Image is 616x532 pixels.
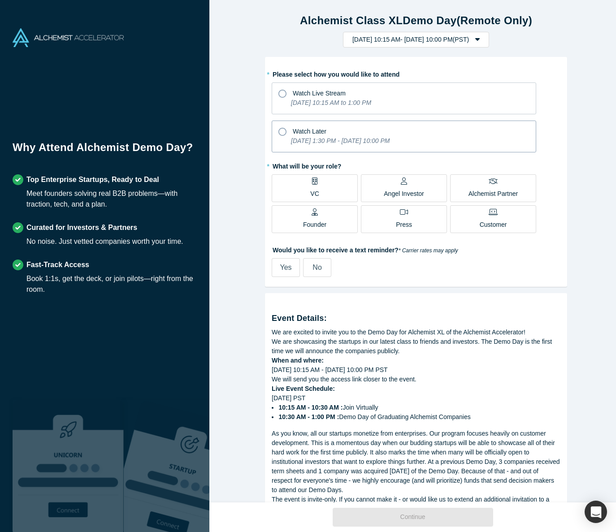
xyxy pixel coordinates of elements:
[280,264,292,271] span: Yes
[13,400,124,532] img: Robust Technologies
[293,128,326,135] span: Watch Later
[272,328,560,337] div: We are excited to invite you to the Demo Day for Alchemist XL of the Alchemist Accelerator!
[343,32,489,48] button: [DATE] 10:15 AM- [DATE] 10:00 PM(PST)
[13,139,197,162] h1: Why Attend Alchemist Demo Day?
[278,412,560,422] li: Demo Day of Graduating Alchemist Companies
[278,413,339,420] strong: 10:30 AM - 1:00 PM :
[26,224,137,231] strong: Curated for Investors & Partners
[272,495,560,523] div: The event is invite-only. If you cannot make it - or would like us to extend an additional invita...
[384,189,424,199] p: Angel Investor
[480,220,507,229] p: Customer
[26,176,159,183] strong: Top Enterprise Startups, Ready to Deal
[272,159,560,171] label: What will be your role?
[272,314,327,323] strong: Event Details:
[272,429,560,495] div: As you know, all our startups monetize from enterprises. Our program focuses heavily on customer ...
[303,220,326,229] p: Founder
[396,220,412,229] p: Press
[26,188,197,210] div: Meet founders solving real B2B problems—with traction, tech, and a plan.
[272,375,560,384] div: We will send you the access link closer to the event.
[333,508,493,527] button: Continue
[291,99,371,106] i: [DATE] 10:15 AM to 1:00 PM
[278,404,343,411] strong: 10:15 AM - 10:30 AM :
[312,264,321,271] span: No
[26,236,183,247] div: No noise. Just vetted companies worth your time.
[26,273,197,295] div: Book 1:1s, get the deck, or join pilots—right from the room.
[26,261,89,268] strong: Fast-Track Access
[272,365,560,375] div: [DATE] 10:15 AM - [DATE] 10:00 PM PST
[124,400,235,532] img: Prism AI
[272,67,560,79] label: Please select how you would like to attend
[272,337,560,356] div: We are showcasing the startups in our latest class to friends and investors. The Demo Day is the ...
[469,189,518,199] p: Alchemist Partner
[399,247,458,254] em: * Carrier rates may apply
[291,137,390,144] i: [DATE] 1:30 PM - [DATE] 10:00 PM
[13,28,124,47] img: Alchemist Accelerator Logo
[272,394,560,422] div: [DATE] PST
[272,385,335,392] strong: Live Event Schedule:
[300,14,532,26] strong: Alchemist Class XL Demo Day (Remote Only)
[310,189,319,199] p: VC
[272,242,560,255] label: Would you like to receive a text reminder?
[278,403,560,412] li: Join Virtually
[293,90,346,97] span: Watch Live Stream
[272,357,324,364] strong: When and where:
